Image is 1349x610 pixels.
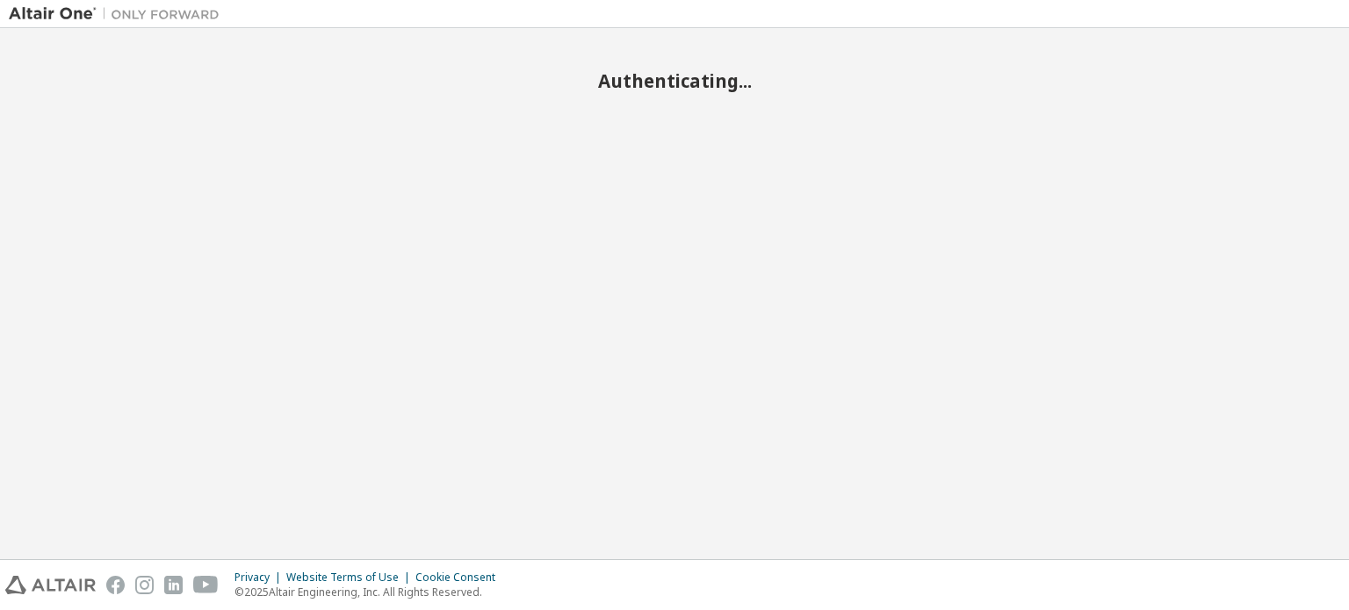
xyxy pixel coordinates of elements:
[234,585,506,599] p: © 2025 Altair Engineering, Inc. All Rights Reserved.
[106,576,125,594] img: facebook.svg
[415,571,506,585] div: Cookie Consent
[286,571,415,585] div: Website Terms of Use
[9,69,1340,92] h2: Authenticating...
[135,576,154,594] img: instagram.svg
[164,576,183,594] img: linkedin.svg
[9,5,228,23] img: Altair One
[5,576,96,594] img: altair_logo.svg
[234,571,286,585] div: Privacy
[193,576,219,594] img: youtube.svg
